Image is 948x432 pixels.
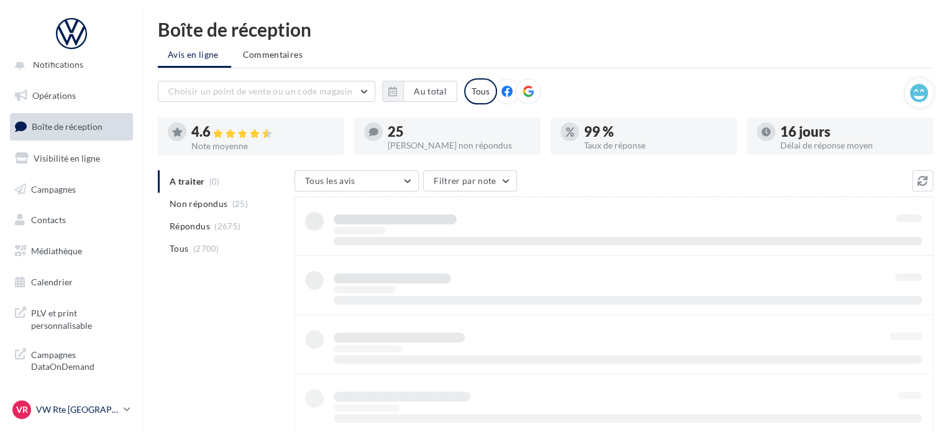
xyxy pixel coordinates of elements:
span: Tous [170,242,188,255]
span: Non répondus [170,198,227,210]
div: Boîte de réception [158,20,933,39]
div: 99 % [584,125,727,139]
button: Au total [403,81,457,102]
span: (25) [232,199,248,209]
button: Notifications [7,52,130,78]
div: Taux de réponse [584,141,727,150]
button: Au total [382,81,457,102]
span: Commentaires [243,49,303,60]
span: Opérations [32,90,76,101]
span: Campagnes DataOnDemand [31,346,128,373]
span: Choisir un point de vente ou un code magasin [168,86,352,96]
div: Délai de réponse moyen [780,141,923,150]
a: Opérations [7,83,135,109]
span: Médiathèque [31,246,82,256]
div: Note moyenne [191,142,334,150]
div: Tous [464,78,497,104]
a: Visibilité en ligne [7,145,135,172]
span: Contacts [31,214,66,225]
span: Boîte de réception [32,121,103,132]
span: PLV et print personnalisable [31,305,128,331]
div: 16 jours [780,125,923,139]
span: Notifications [33,59,83,70]
div: 4.6 [191,125,334,139]
span: Campagnes [31,183,76,194]
span: (2700) [193,244,219,254]
div: [PERSON_NAME] non répondus [388,141,531,150]
span: (2675) [214,221,240,231]
a: Boîte de réception [7,113,135,140]
a: PLV et print personnalisable [7,300,135,336]
a: Campagnes [7,177,135,203]
span: Calendrier [31,277,73,287]
a: Campagnes DataOnDemand [7,341,135,378]
p: VW Rte [GEOGRAPHIC_DATA] [36,403,119,416]
span: Visibilité en ligne [34,153,100,163]
button: Choisir un point de vente ou un code magasin [158,81,375,102]
a: VR VW Rte [GEOGRAPHIC_DATA] [10,398,133,421]
div: 25 [388,125,531,139]
span: Répondus [170,220,210,232]
a: Calendrier [7,269,135,295]
span: VR [16,403,28,416]
a: Contacts [7,207,135,233]
a: Médiathèque [7,238,135,264]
